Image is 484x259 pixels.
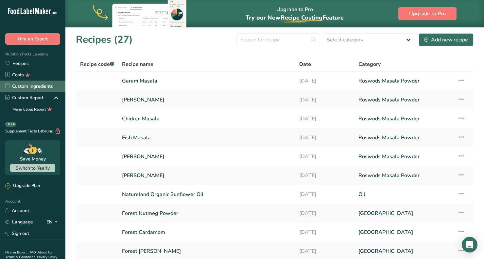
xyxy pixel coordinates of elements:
a: Forest Nutmeg Powder [122,206,291,220]
div: Upgrade Plan [5,183,40,189]
a: [GEOGRAPHIC_DATA] [358,206,449,220]
div: EN [46,218,60,226]
button: Upgrade to Pro [398,7,457,20]
div: BETA [5,122,16,127]
a: [DATE] [299,225,351,239]
a: Language [5,216,33,228]
a: [DATE] [299,150,351,163]
button: Add new recipe [419,33,474,46]
a: Natureland Organic Sunflower Oil [122,188,291,201]
span: Recipe code [80,61,114,68]
span: Upgrade to Pro [409,10,446,18]
div: Save Money [20,156,46,162]
span: Category [358,60,381,68]
div: Custom Report [5,94,43,101]
a: [PERSON_NAME] [122,150,291,163]
a: Garam Masala [122,74,291,88]
a: Roswods Masala Powder [358,131,449,145]
a: Forest [PERSON_NAME] [122,244,291,258]
a: Oil [358,188,449,201]
a: Roswods Masala Powder [358,112,449,126]
button: Switch to Yearly [10,164,55,172]
a: [DATE] [299,131,351,145]
a: Roswods Masala Powder [358,93,449,107]
a: Fish Masala [122,131,291,145]
span: Date [299,60,311,68]
input: Search for recipe [236,33,320,46]
span: Recipe Costing [281,14,322,22]
a: FAQ . [30,250,38,255]
span: Recipe name [122,60,153,68]
a: [GEOGRAPHIC_DATA] [358,225,449,239]
button: Hire an Expert [5,33,60,45]
a: Roswods Masala Powder [358,150,449,163]
a: [DATE] [299,188,351,201]
a: [DATE] [299,169,351,182]
div: Add new recipe [424,36,468,44]
div: Open Intercom Messenger [462,237,477,252]
a: [PERSON_NAME] [122,93,291,107]
a: [DATE] [299,74,351,88]
h1: Recipes (27) [76,32,133,47]
span: Switch to Yearly [16,165,50,171]
a: Hire an Expert . [5,250,28,255]
a: Chicken Masala [122,112,291,126]
a: [DATE] [299,206,351,220]
a: [DATE] [299,244,351,258]
a: [DATE] [299,112,351,126]
a: [GEOGRAPHIC_DATA] [358,244,449,258]
a: Roswods Masala Powder [358,169,449,182]
a: [DATE] [299,93,351,107]
div: Upgrade to Pro [246,0,344,27]
a: Roswods Masala Powder [358,74,449,88]
span: Try our New Feature [246,14,344,22]
a: Forest Cardamom [122,225,291,239]
a: [PERSON_NAME] [122,169,291,182]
